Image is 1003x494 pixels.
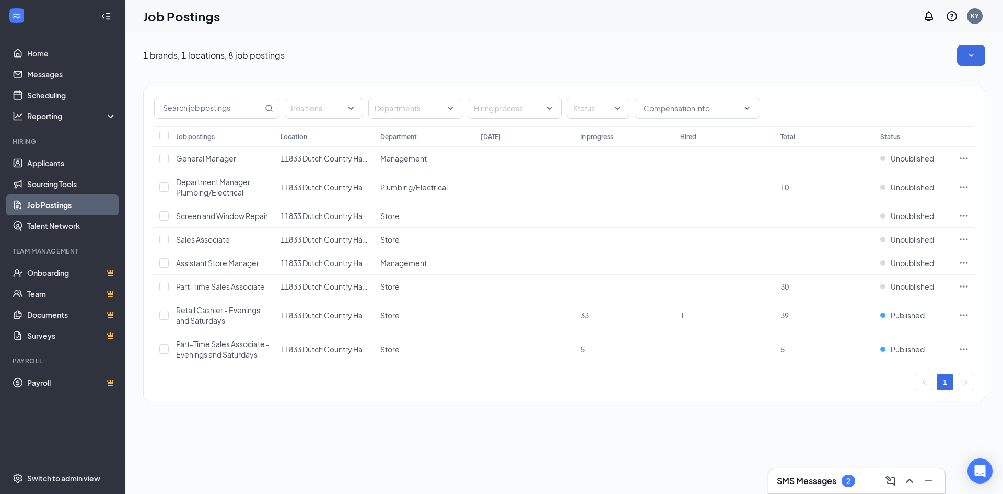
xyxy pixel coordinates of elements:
span: right [963,379,969,385]
a: Sourcing Tools [27,174,116,194]
td: Store [375,204,475,228]
div: Department [380,132,417,141]
span: Plumbing/Electrical [380,182,448,192]
button: right [958,374,974,390]
td: Plumbing/Electrical [375,170,475,204]
div: Reporting [27,111,117,121]
svg: Analysis [13,111,23,121]
svg: Ellipses [959,234,969,245]
td: 11833 Dutch Country Hardware Inc [275,298,375,332]
h3: SMS Messages [777,475,836,487]
div: Open Intercom Messenger [967,458,993,484]
span: 11833 Dutch Country Hardware Inc [281,182,399,192]
span: Unpublished [891,153,934,164]
li: Previous Page [916,374,932,390]
button: left [916,374,932,390]
span: 11833 Dutch Country Hardware Inc [281,282,399,291]
span: 11833 Dutch Country Hardware Inc [281,344,399,354]
span: 39 [780,311,789,320]
svg: Minimize [922,475,935,487]
span: 1 [680,311,684,320]
svg: Ellipses [959,182,969,192]
th: Total [775,126,875,147]
span: Published [891,310,925,320]
div: Switch to admin view [27,473,100,484]
svg: SmallChevronDown [966,50,976,61]
h1: Job Postings [143,7,220,25]
span: Assistant Store Manager [176,258,259,268]
th: Hired [675,126,775,147]
td: 11833 Dutch Country Hardware Inc [275,147,375,170]
a: Scheduling [27,85,116,106]
span: 11833 Dutch Country Hardware Inc [281,211,399,221]
svg: Ellipses [959,310,969,320]
span: Store [380,235,400,244]
span: Unpublished [891,211,934,221]
div: Job postings [176,132,215,141]
td: 11833 Dutch Country Hardware Inc [275,170,375,204]
span: 10 [780,182,789,192]
td: 11833 Dutch Country Hardware Inc [275,251,375,275]
a: Talent Network [27,215,116,236]
li: Next Page [958,374,974,390]
th: Status [875,126,953,147]
svg: Settings [13,473,23,484]
a: SurveysCrown [27,325,116,346]
a: Messages [27,64,116,85]
span: 30 [780,282,789,291]
div: Hiring [13,137,114,146]
li: 1 [937,374,953,390]
a: PayrollCrown [27,372,116,393]
span: Store [380,344,400,354]
td: Store [375,275,475,298]
td: Store [375,332,475,366]
input: Compensation info [644,102,739,114]
td: 11833 Dutch Country Hardware Inc [275,275,375,298]
span: Store [380,282,400,291]
a: OnboardingCrown [27,262,116,283]
th: In progress [575,126,675,147]
td: Store [375,298,475,332]
span: Unpublished [891,182,934,192]
div: Location [281,132,307,141]
svg: MagnifyingGlass [265,104,273,112]
td: 11833 Dutch Country Hardware Inc [275,204,375,228]
svg: Ellipses [959,344,969,354]
div: Team Management [13,247,114,256]
a: 1 [937,374,953,390]
span: Published [891,344,925,354]
td: Management [375,147,475,170]
div: Payroll [13,357,114,365]
span: Unpublished [891,281,934,292]
a: Home [27,43,116,64]
input: Search job postings [155,98,263,118]
svg: ChevronDown [743,104,751,112]
p: 1 brands, 1 locations, 8 job postings [143,50,285,61]
div: KY [971,12,979,20]
svg: ComposeMessage [884,475,897,487]
svg: Collapse [101,11,111,21]
svg: WorkstreamLogo [11,10,22,21]
span: 33 [580,311,589,320]
span: Unpublished [891,234,934,245]
td: Management [375,251,475,275]
svg: ChevronUp [903,475,916,487]
th: [DATE] [475,126,575,147]
a: Job Postings [27,194,116,215]
span: Store [380,211,400,221]
span: 11833 Dutch Country Hardware Inc [281,311,399,320]
svg: Ellipses [959,211,969,221]
svg: Ellipses [959,281,969,292]
svg: Ellipses [959,153,969,164]
button: ComposeMessage [882,473,899,489]
span: Management [380,258,427,268]
svg: Ellipses [959,258,969,268]
span: General Manager [176,154,236,163]
span: Sales Associate [176,235,230,244]
span: Unpublished [891,258,934,268]
span: Part-Time Sales Associate [176,282,265,291]
span: Screen and Window Repair [176,211,268,221]
span: 11833 Dutch Country Hardware Inc [281,154,399,163]
span: 5 [780,344,785,354]
button: SmallChevronDown [957,45,985,66]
